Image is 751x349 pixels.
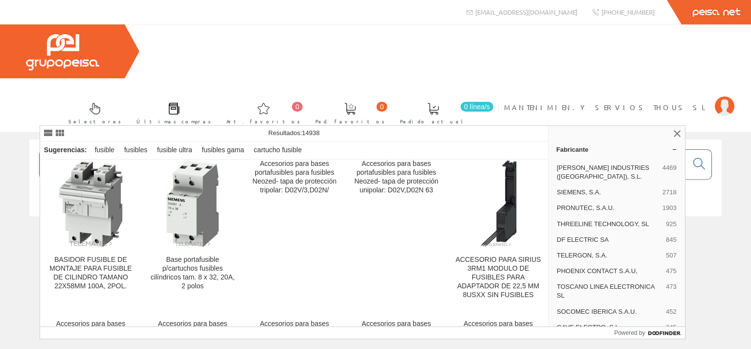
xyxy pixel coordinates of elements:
[150,256,235,291] div: Base portafusible p/cartuchos fusibles cilíndricos tam. 8 x 32, 20A, 2 polos
[666,323,677,332] span: 345
[353,160,439,195] div: Accesorios para bases portafusibles para fusibles Neozed- tapa de protección unipolar: D02V,D02N 63
[315,116,385,126] span: Ped. favoritos
[166,160,220,248] img: Base portafusible p/cartuchos fusibles cilíndricos tam. 8 x 32, 20A, 2 polos
[557,307,662,316] span: SOCOMEC IBERICA S.A.U.
[666,235,677,244] span: 845
[302,129,320,137] span: 14938
[346,152,447,311] a: Accesorios para bases portafusibles para fusibles Neozed- tapa de protección unipolar: D02V,D02N 63
[142,152,243,311] a: Base portafusible p/cartuchos fusibles cilíndricos tam. 8 x 32, 20A, 2 polos Base portafusible p/...
[557,204,659,212] span: PRONUTEC, S.A.U.
[447,152,549,311] a: ACCESORIO PARA SIRIUS 3RM1 MODULO DE FUSIBLES PARA ADAPTADOR DE 22,5 MM 8USXX SIN FUSIBLES ACCESO...
[40,143,89,157] div: Sugerencias:
[475,8,577,16] span: [EMAIL_ADDRESS][DOMAIN_NAME]
[400,116,466,126] span: Pedido actual
[557,188,659,197] span: SIEMENS, S.A.
[666,307,677,316] span: 452
[666,267,677,276] span: 475
[268,129,320,137] span: Resultados:
[504,94,734,104] a: MANTENIMIEN.Y SERVIOS THOUS SL
[666,282,677,300] span: 473
[461,102,493,112] span: 0 línea/s
[153,141,196,159] div: fusible ultra
[58,160,123,248] img: BASIDOR FUSIBLE DE MONTAJE PARA FUSIBLE DE CILINDRO TAMANO 22X58MM 100A, 2POL.
[250,141,306,159] div: cartucho fusible
[663,188,677,197] span: 2718
[663,204,677,212] span: 1903
[557,163,659,181] span: [PERSON_NAME] INDUSTRIES ([GEOGRAPHIC_DATA]), S.L.
[198,141,248,159] div: fusibles gama
[549,141,685,157] a: Fabricante
[614,327,685,339] a: Powered by
[557,282,662,300] span: TOSCANO LINEA ELECTRONICA SL
[376,102,387,112] span: 0
[59,94,126,130] a: Selectores
[663,163,677,181] span: 4469
[226,116,300,126] span: Art. favoritos
[480,160,517,248] img: ACCESORIO PARA SIRIUS 3RM1 MODULO DE FUSIBLES PARA ADAPTADOR DE 22,5 MM 8USXX SIN FUSIBLES
[557,220,662,229] span: THREELINE TECHNOLOGY, SL
[26,34,99,70] img: Grupo Peisa
[127,94,216,130] a: Últimas compras
[557,323,662,332] span: GAVE ELECTRO, S.L.
[244,152,345,311] a: Accesorios para bases portafusibles para fusibles Neozed- tapa de protección tripolar: D02V/3,D02N/
[91,141,118,159] div: fusible
[666,251,677,260] span: 507
[614,328,645,337] span: Powered by
[40,152,141,311] a: BASIDOR FUSIBLE DE MONTAJE PARA FUSIBLE DE CILINDRO TAMANO 22X58MM 100A, 2POL. BASIDOR FUSIBLE DE...
[136,116,211,126] span: Últimas compras
[557,235,662,244] span: DF ELECTRIC SA
[504,102,710,112] span: MANTENIMIEN.Y SERVIOS THOUS SL
[557,251,662,260] span: TELERGON, S.A.
[29,229,722,237] div: © Grupo Peisa
[68,116,121,126] span: Selectores
[120,141,151,159] div: fusibles
[557,267,662,276] span: PHOENIX CONTACT S.A.U,
[48,256,133,291] div: BASIDOR FUSIBLE DE MONTAJE PARA FUSIBLE DE CILINDRO TAMANO 22X58MM 100A, 2POL.
[252,160,337,195] div: Accesorios para bases portafusibles para fusibles Neozed- tapa de protección tripolar: D02V/3,D02N/
[666,220,677,229] span: 925
[292,102,303,112] span: 0
[455,256,541,300] div: ACCESORIO PARA SIRIUS 3RM1 MODULO DE FUSIBLES PARA ADAPTADOR DE 22,5 MM 8USXX SIN FUSIBLES
[601,8,655,16] span: [PHONE_NUMBER]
